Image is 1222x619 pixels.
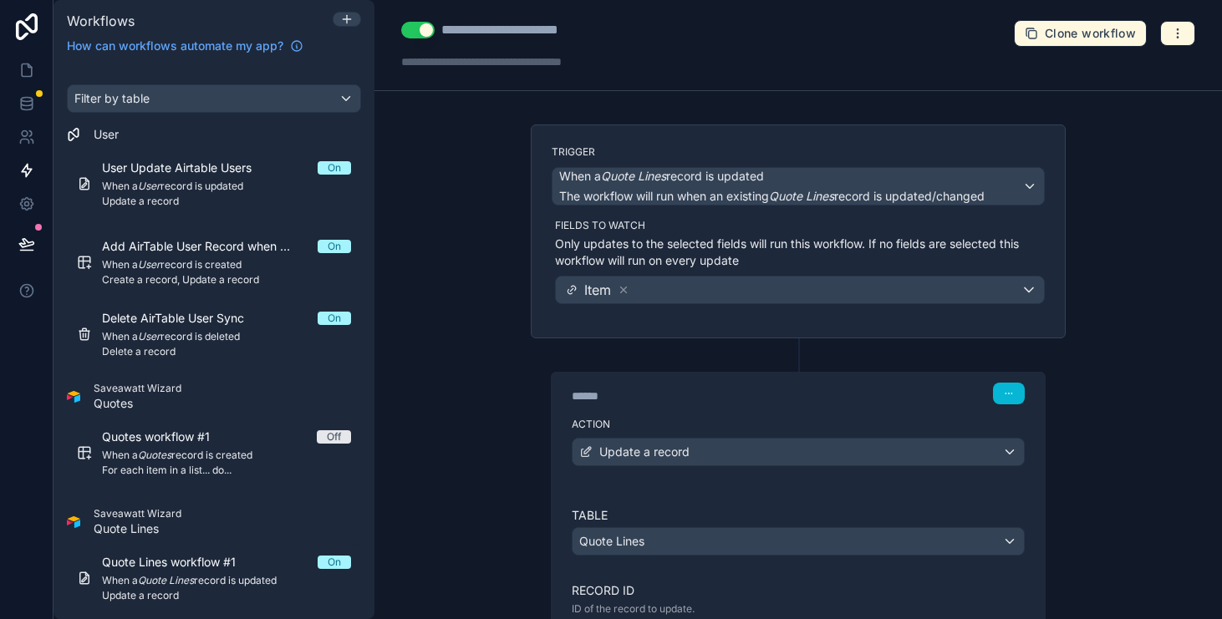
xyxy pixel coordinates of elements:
span: Update a record [599,444,690,460]
button: Update a record [572,438,1025,466]
label: Action [572,418,1025,431]
span: Item [584,280,611,300]
p: Only updates to the selected fields will run this workflow. If no fields are selected this workfl... [555,236,1045,269]
span: When a record is updated [559,168,764,185]
button: Item [555,276,1045,304]
button: When aQuote Linesrecord is updatedThe workflow will run when an existingQuote Linesrecord is upda... [552,167,1045,205]
span: Clone workflow [1045,26,1136,41]
label: Fields to watch [555,219,1045,232]
label: Trigger [552,145,1045,159]
button: Clone workflow [1014,20,1147,47]
button: Quote Lines [572,527,1025,556]
a: How can workflows automate my app? [60,38,310,54]
em: Quote Lines [601,169,666,183]
p: ID of the record to update. [572,602,1025,616]
span: How can workflows automate my app? [67,38,283,54]
span: Workflows [67,13,135,29]
label: Record ID [572,582,1025,599]
label: Table [572,507,1025,524]
em: Quote Lines [769,189,834,203]
span: The workflow will run when an existing record is updated/changed [559,189,985,203]
span: Quote Lines [579,533,644,550]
